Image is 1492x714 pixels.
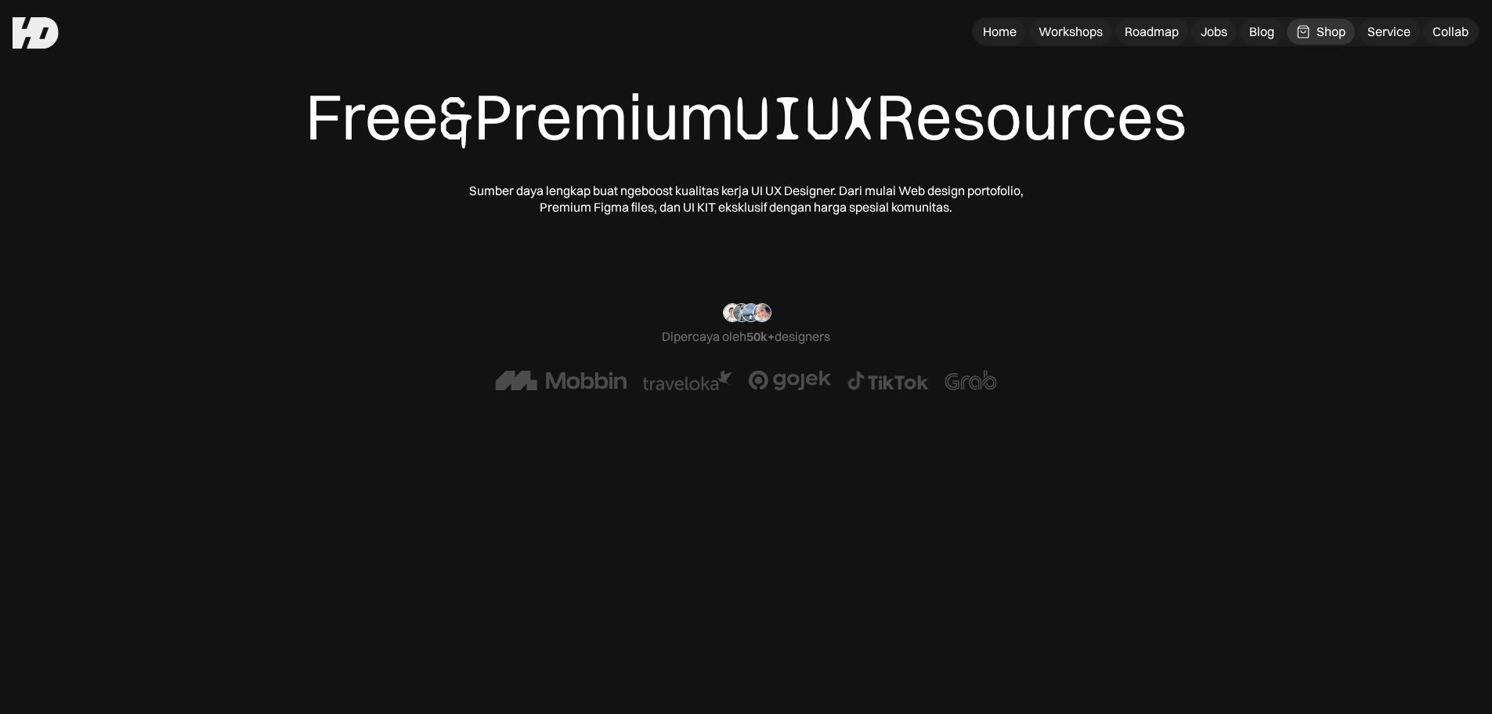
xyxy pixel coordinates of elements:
[1317,24,1346,40] div: Shop
[1039,24,1103,40] div: Workshops
[1191,19,1237,45] a: Jobs
[305,78,1187,158] div: Free Premium Resources
[1029,19,1112,45] a: Workshops
[974,19,1026,45] a: Home
[439,80,474,158] span: &
[1287,19,1355,45] a: Shop
[735,80,876,158] span: UIUX
[1201,24,1227,40] div: Jobs
[1249,24,1274,40] div: Blog
[662,328,830,345] div: Dipercaya oleh designers
[1358,19,1420,45] a: Service
[746,328,775,344] span: 50k+
[1240,19,1284,45] a: Blog
[1423,19,1478,45] a: Collab
[1125,24,1179,40] div: Roadmap
[983,24,1017,40] div: Home
[464,183,1028,216] div: Sumber daya lengkap buat ngeboost kualitas kerja UI UX Designer. Dari mulai Web design portofolio...
[1432,24,1469,40] div: Collab
[1367,24,1411,40] div: Service
[1115,19,1188,45] a: Roadmap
